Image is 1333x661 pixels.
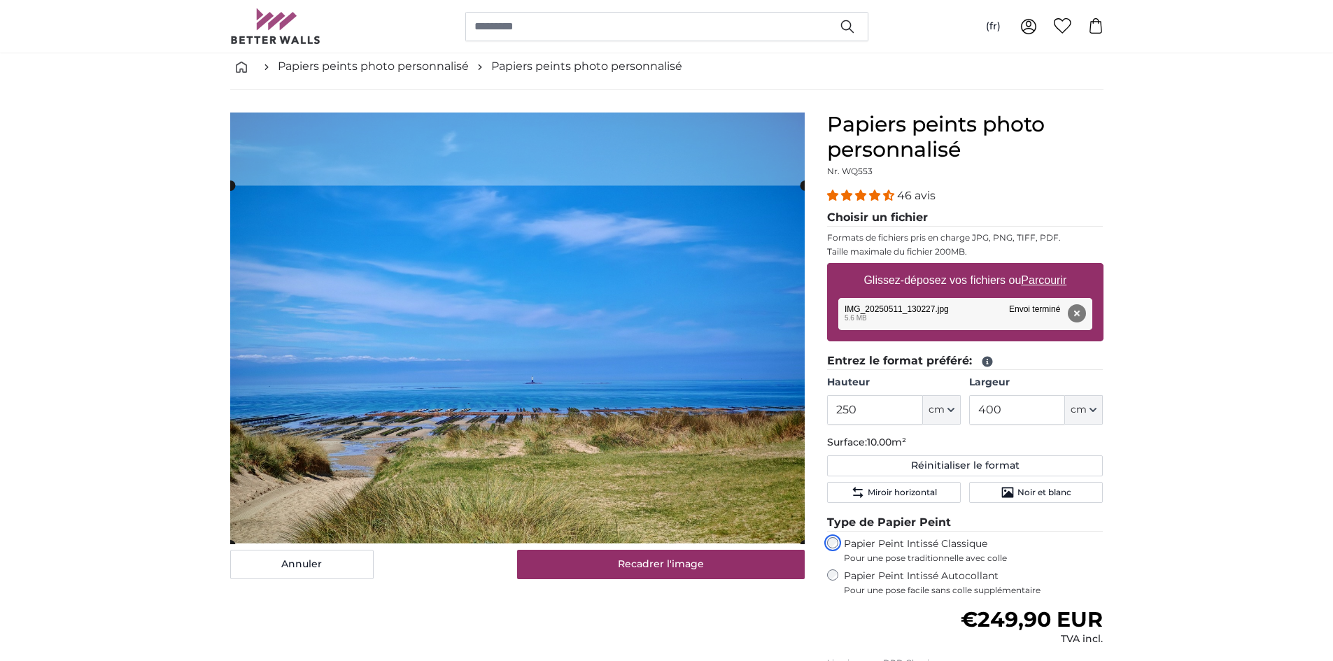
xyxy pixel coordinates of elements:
u: Parcourir [1021,274,1066,286]
span: Noir et blanc [1017,487,1071,498]
span: cm [1071,403,1087,417]
h1: Papiers peints photo personnalisé [827,112,1103,162]
label: Papier Peint Intissé Classique [844,537,1103,564]
button: cm [1065,395,1103,425]
nav: breadcrumbs [230,44,1103,90]
span: Pour une pose facile sans colle supplémentaire [844,585,1103,596]
label: Largeur [969,376,1103,390]
label: Hauteur [827,376,961,390]
span: €249,90 EUR [961,606,1103,632]
span: 4.37 stars [827,189,897,202]
legend: Type de Papier Peint [827,514,1103,532]
button: Recadrer l'image [517,550,805,579]
button: cm [923,395,961,425]
button: (fr) [975,14,1012,39]
a: Papiers peints photo personnalisé [278,58,469,75]
img: Betterwalls [230,8,321,44]
span: Pour une pose traditionnelle avec colle [844,553,1103,564]
div: TVA incl. [961,632,1103,646]
span: Nr. WQ553 [827,166,873,176]
span: cm [929,403,945,417]
button: Annuler [230,550,374,579]
label: Glissez-déposez vos fichiers ou [858,266,1072,294]
button: Réinitialiser le format [827,455,1103,476]
legend: Choisir un fichier [827,209,1103,227]
a: Papiers peints photo personnalisé [491,58,682,75]
p: Taille maximale du fichier 200MB. [827,246,1103,257]
p: Formats de fichiers pris en charge JPG, PNG, TIFF, PDF. [827,232,1103,243]
legend: Entrez le format préféré: [827,353,1103,370]
span: 46 avis [897,189,936,202]
button: Miroir horizontal [827,482,961,503]
label: Papier Peint Intissé Autocollant [844,569,1103,596]
span: Miroir horizontal [868,487,937,498]
p: Surface: [827,436,1103,450]
button: Noir et blanc [969,482,1103,503]
span: 10.00m² [867,436,906,448]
